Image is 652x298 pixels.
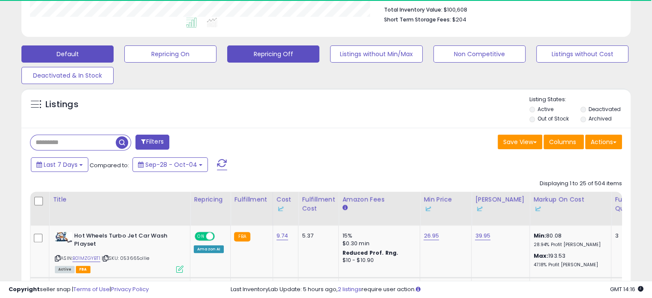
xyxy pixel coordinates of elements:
[342,195,416,204] div: Amazon Fees
[135,135,169,150] button: Filters
[338,285,361,293] a: 2 listings
[615,195,644,213] div: Fulfillable Quantity
[302,195,335,213] div: Fulfillment Cost
[588,115,611,122] label: Archived
[533,232,546,240] b: Min:
[538,115,569,122] label: Out of Stock
[533,242,604,248] p: 28.94% Profit [PERSON_NAME]
[227,45,319,63] button: Repricing Off
[452,15,466,24] span: $204
[342,240,413,247] div: $0.30 min
[475,205,484,213] img: InventoryLab Logo
[276,204,295,213] div: Some or all of the values in this column are provided from Inventory Lab.
[585,135,622,149] button: Actions
[384,4,616,14] li: $100,608
[302,232,332,240] div: 5.37
[475,204,526,213] div: Some or all of the values in this column are provided from Inventory Lab.
[55,232,183,272] div: ASIN:
[498,135,542,149] button: Save View
[610,285,643,293] span: 2025-10-14 14:16 GMT
[533,204,607,213] div: Some or all of the values in this column are provided from Inventory Lab.
[194,195,227,204] div: Repricing
[102,255,149,262] span: | SKU: 053665ollie
[533,262,604,268] p: 47.18% Profit [PERSON_NAME]
[111,285,149,293] a: Privacy Policy
[73,285,110,293] a: Terms of Use
[533,252,548,260] b: Max:
[44,160,78,169] span: Last 7 Days
[55,232,72,243] img: 41ThBjg0XeL._SL40_.jpg
[384,16,451,23] b: Short Term Storage Fees:
[9,285,40,293] strong: Copyright
[538,105,553,113] label: Active
[544,135,584,149] button: Columns
[55,266,75,273] span: All listings currently available for purchase on Amazon
[213,233,227,240] span: OFF
[433,45,526,63] button: Non Competitive
[424,232,439,240] a: 26.95
[342,204,347,212] small: Amazon Fees.
[530,192,611,226] th: The percentage added to the cost of goods (COGS) that forms the calculator for Min & Max prices.
[124,45,216,63] button: Repricing On
[330,45,422,63] button: Listings without Min/Max
[195,233,206,240] span: ON
[475,195,526,213] div: [PERSON_NAME]
[132,157,208,172] button: Sep-28 - Oct-04
[234,232,250,241] small: FBA
[342,249,398,256] b: Reduced Prof. Rng.
[342,257,413,264] div: $10 - $10.90
[53,195,186,204] div: Title
[21,67,114,84] button: Deactivated & In Stock
[529,96,631,104] p: Listing States:
[384,6,442,13] b: Total Inventory Value:
[231,286,643,294] div: Last InventoryLab Update: 5 hours ago, require user action.
[90,161,129,169] span: Compared to:
[72,255,100,262] a: B01MZGYBT1
[424,195,468,213] div: Min Price
[276,195,295,213] div: Cost
[276,205,285,213] img: InventoryLab Logo
[145,160,197,169] span: Sep-28 - Oct-04
[276,232,288,240] a: 9.74
[21,45,114,63] button: Default
[74,232,178,250] b: Hot Wheels Turbo Jet Car Wash Playset
[475,232,490,240] a: 39.95
[540,180,622,188] div: Displaying 1 to 25 of 504 items
[588,105,620,113] label: Deactivated
[9,286,149,294] div: seller snap | |
[536,45,628,63] button: Listings without Cost
[234,195,269,204] div: Fulfillment
[533,232,604,248] div: 80.08
[31,157,88,172] button: Last 7 Days
[76,266,90,273] span: FBA
[424,204,468,213] div: Some or all of the values in this column are provided from Inventory Lab.
[533,205,542,213] img: InventoryLab Logo
[45,99,78,111] h5: Listings
[342,232,413,240] div: 15%
[533,252,604,268] div: 193.53
[424,205,432,213] img: InventoryLab Logo
[533,195,607,213] div: Markup on Cost
[194,245,224,253] div: Amazon AI
[549,138,576,146] span: Columns
[615,232,641,240] div: 3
